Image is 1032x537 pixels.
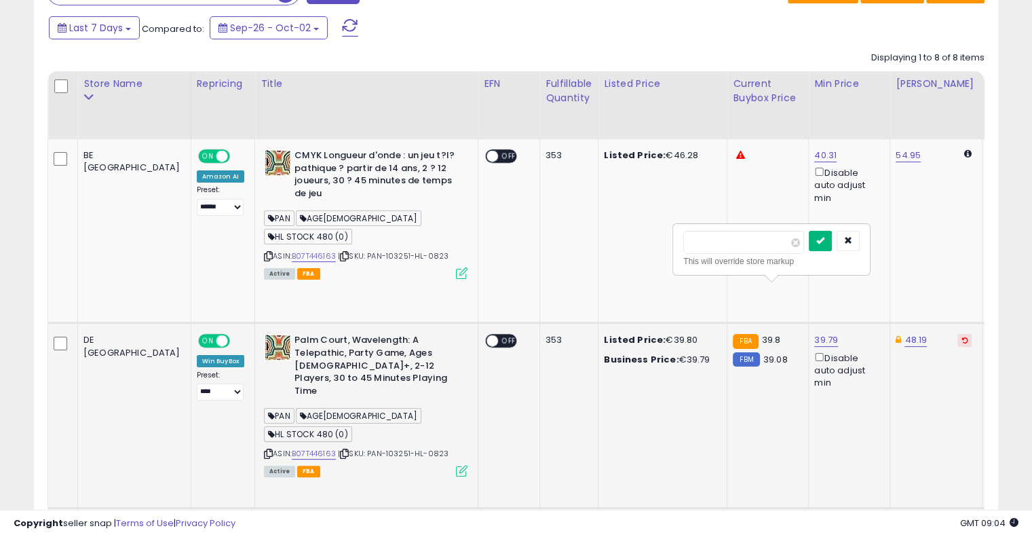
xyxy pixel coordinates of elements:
small: FBA [733,334,758,349]
div: Disable auto adjust min [814,350,879,390]
span: | SKU: PAN-103251-HL-0823 [338,251,448,261]
a: B07T446163 [292,251,336,262]
div: ASIN: [264,334,467,475]
button: Last 7 Days [49,16,140,39]
a: Terms of Use [116,517,174,530]
a: 40.31 [814,149,837,162]
img: 51X1RFmSp2L._SL40_.jpg [264,149,291,177]
b: Business Price: [604,353,679,366]
div: Current Buybox Price [733,77,803,105]
div: Repricing [197,77,250,91]
div: Min Price [814,77,884,91]
div: Fulfillable Quantity [546,77,592,105]
b: Listed Price: [604,333,666,346]
span: HL STOCK 480 (0) [264,229,352,244]
div: €46.28 [604,149,716,162]
div: seller snap | | [14,517,235,530]
div: EFN [484,77,534,91]
span: OFF [498,335,520,347]
span: All listings currently available for purchase on Amazon [264,268,295,280]
div: 353 [546,149,588,162]
b: Palm Court, Wavelength: A Telepathic, Party Game, Ages [DEMOGRAPHIC_DATA]+, 2-12 Players, 30 to 4... [294,334,459,401]
button: Sep-26 - Oct-02 [210,16,328,39]
a: B07T446163 [292,448,336,460]
div: BE [GEOGRAPHIC_DATA] [83,149,180,174]
div: Win BuyBox [197,355,245,367]
div: Title [261,77,472,91]
span: 39.08 [763,353,788,366]
span: ON [199,335,216,347]
span: OFF [498,151,520,162]
span: | SKU: PAN-103251-HL-0823 [338,448,448,459]
span: AGE[DEMOGRAPHIC_DATA] [296,210,421,226]
div: [PERSON_NAME] [896,77,976,91]
div: Store Name [83,77,185,91]
strong: Copyright [14,517,63,530]
span: Sep-26 - Oct-02 [230,21,311,35]
span: PAN [264,408,294,424]
div: Preset: [197,371,245,401]
div: €39.80 [604,334,716,346]
div: Amazon AI [197,170,244,183]
span: 39.8 [762,333,781,346]
span: PAN [264,210,294,226]
span: ON [199,151,216,162]
span: AGE[DEMOGRAPHIC_DATA] [296,408,421,424]
span: FBA [297,268,320,280]
span: Last 7 Days [69,21,123,35]
div: Listed Price [604,77,721,91]
span: OFF [227,335,249,347]
span: All listings currently available for purchase on Amazon [264,466,295,477]
b: CMYK Longueur d'onde : un jeu t?l?pathique ? partir de 14 ans, 2 ? 12 joueurs, 30 ? 45 minutes de... [294,149,459,203]
div: This will override store markup [683,255,860,268]
span: Compared to: [142,22,204,35]
a: Privacy Policy [176,517,235,530]
div: ASIN: [264,149,467,278]
a: 48.19 [904,333,927,347]
div: Disable auto adjust min [814,165,879,204]
span: FBA [297,466,320,477]
b: Listed Price: [604,149,666,162]
img: 51X1RFmSp2L._SL40_.jpg [264,334,291,361]
small: FBM [733,352,759,367]
a: 39.79 [814,333,838,347]
div: Preset: [197,185,245,216]
span: OFF [227,151,249,162]
div: 353 [546,334,588,346]
span: HL STOCK 480 (0) [264,426,352,442]
span: 2025-10-10 09:04 GMT [960,517,1018,530]
div: Displaying 1 to 8 of 8 items [871,52,985,64]
div: €39.79 [604,354,716,366]
a: 54.95 [896,149,921,162]
div: DE [GEOGRAPHIC_DATA] [83,334,180,358]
